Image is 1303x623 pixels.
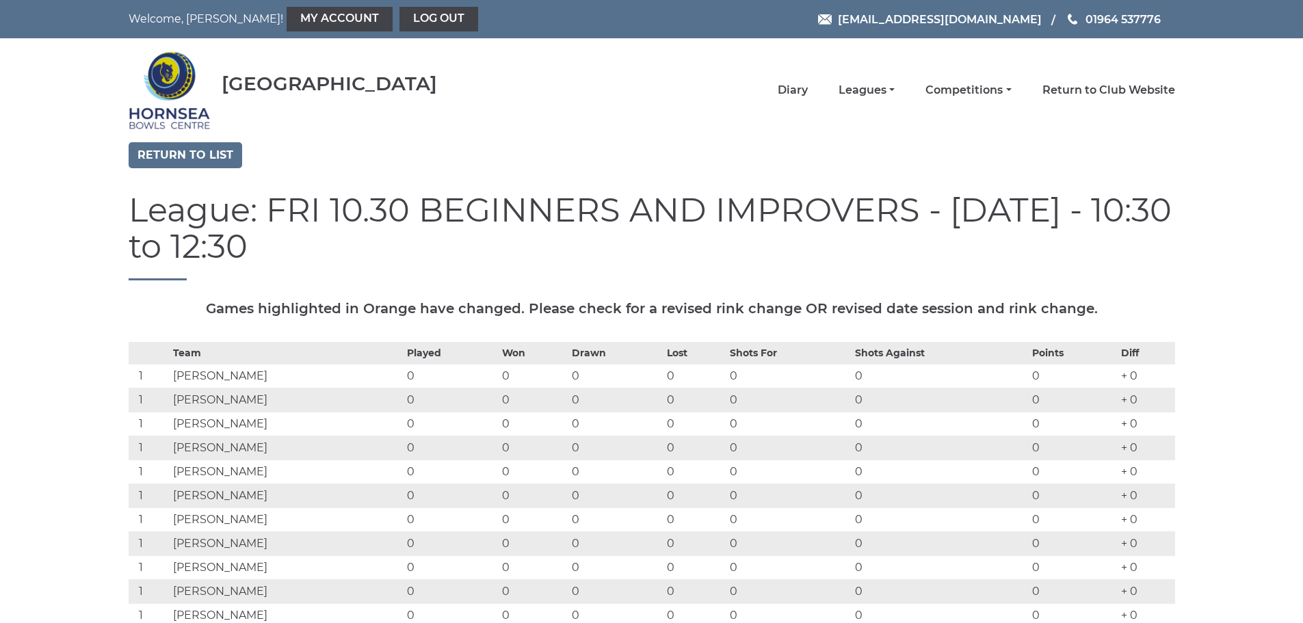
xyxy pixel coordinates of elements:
td: 0 [568,555,663,579]
td: 1 [129,483,170,507]
td: 0 [726,388,852,412]
th: Won [499,342,568,364]
th: Shots For [726,342,852,364]
a: Diary [778,83,808,98]
td: + 0 [1118,579,1174,603]
td: [PERSON_NAME] [170,531,404,555]
a: My Account [287,7,393,31]
a: Return to list [129,142,242,168]
span: [EMAIL_ADDRESS][DOMAIN_NAME] [838,12,1042,25]
a: Return to Club Website [1042,83,1175,98]
td: 0 [404,531,499,555]
td: 0 [663,388,727,412]
td: 0 [663,412,727,436]
td: 0 [568,531,663,555]
td: 0 [499,555,568,579]
td: 0 [852,436,1029,460]
td: 0 [499,460,568,483]
td: [PERSON_NAME] [170,388,404,412]
th: Team [170,342,404,364]
td: 0 [404,436,499,460]
td: + 0 [1118,483,1174,507]
a: Log out [399,7,478,31]
td: 0 [404,555,499,579]
td: 0 [568,507,663,531]
td: 0 [499,579,568,603]
td: 0 [499,483,568,507]
td: 1 [129,531,170,555]
td: [PERSON_NAME] [170,436,404,460]
td: 0 [568,388,663,412]
td: 0 [726,412,852,436]
td: 0 [852,555,1029,579]
td: 1 [129,507,170,531]
td: 0 [726,483,852,507]
td: + 0 [1118,388,1174,412]
td: + 0 [1118,555,1174,579]
td: 0 [1029,436,1118,460]
h1: League: FRI 10.30 BEGINNERS AND IMPROVERS - [DATE] - 10:30 to 12:30 [129,192,1175,280]
td: 0 [404,412,499,436]
td: 0 [404,507,499,531]
td: 0 [726,507,852,531]
td: + 0 [1118,531,1174,555]
td: 0 [663,579,727,603]
td: 0 [726,531,852,555]
td: 0 [852,364,1029,388]
td: + 0 [1118,436,1174,460]
td: 0 [663,364,727,388]
td: 0 [1029,555,1118,579]
td: 0 [1029,364,1118,388]
td: 0 [404,483,499,507]
td: 1 [129,579,170,603]
h5: Games highlighted in Orange have changed. Please check for a revised rink change OR revised date ... [129,301,1175,316]
span: 01964 537776 [1085,12,1161,25]
a: Leagues [839,83,895,98]
a: Email [EMAIL_ADDRESS][DOMAIN_NAME] [818,11,1042,28]
td: 0 [499,507,568,531]
td: 0 [726,436,852,460]
td: 0 [1029,531,1118,555]
td: 0 [1029,412,1118,436]
td: + 0 [1118,412,1174,436]
td: 0 [852,579,1029,603]
td: [PERSON_NAME] [170,460,404,483]
a: Phone us 01964 537776 [1066,11,1161,28]
td: 0 [404,388,499,412]
td: 0 [852,483,1029,507]
td: 0 [568,483,663,507]
td: + 0 [1118,460,1174,483]
td: 0 [663,555,727,579]
td: 1 [129,555,170,579]
img: Email [818,14,832,25]
td: [PERSON_NAME] [170,555,404,579]
td: 0 [726,364,852,388]
td: 0 [568,579,663,603]
td: 0 [663,531,727,555]
td: 0 [499,364,568,388]
th: Lost [663,342,727,364]
td: 0 [663,507,727,531]
td: 0 [1029,388,1118,412]
nav: Welcome, [PERSON_NAME]! [129,7,553,31]
td: 0 [726,555,852,579]
th: Diff [1118,342,1174,364]
th: Played [404,342,499,364]
td: 1 [129,364,170,388]
td: 0 [852,460,1029,483]
td: [PERSON_NAME] [170,507,404,531]
td: 0 [1029,507,1118,531]
td: 1 [129,412,170,436]
div: [GEOGRAPHIC_DATA] [222,73,437,94]
img: Phone us [1068,14,1077,25]
td: 0 [568,412,663,436]
td: 0 [852,507,1029,531]
td: 0 [499,531,568,555]
td: + 0 [1118,364,1174,388]
td: + 0 [1118,507,1174,531]
td: 0 [1029,460,1118,483]
td: 0 [499,412,568,436]
td: 0 [726,460,852,483]
td: 0 [852,412,1029,436]
td: 0 [568,436,663,460]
